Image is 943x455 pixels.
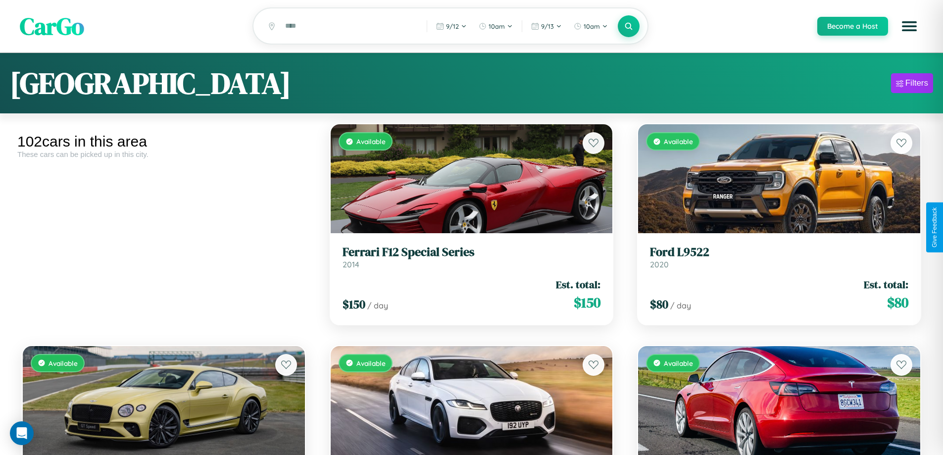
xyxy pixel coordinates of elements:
a: Ferrari F12 Special Series2014 [343,245,601,269]
span: $ 150 [574,293,600,312]
button: Open menu [895,12,923,40]
span: $ 80 [650,296,668,312]
button: 10am [569,18,613,34]
span: / day [367,301,388,310]
div: Filters [905,78,928,88]
span: Est. total: [864,277,908,292]
span: Available [664,359,693,367]
button: 9/13 [526,18,567,34]
a: Ford L95222020 [650,245,908,269]
span: 2014 [343,259,359,269]
div: Open Intercom Messenger [10,421,34,445]
button: Become a Host [817,17,888,36]
span: 2020 [650,259,669,269]
span: 10am [489,22,505,30]
span: 9 / 13 [541,22,554,30]
span: Est. total: [556,277,600,292]
button: 9/12 [431,18,472,34]
span: 9 / 12 [446,22,459,30]
h3: Ford L9522 [650,245,908,259]
h1: [GEOGRAPHIC_DATA] [10,63,291,103]
span: Available [356,137,386,146]
span: $ 80 [887,293,908,312]
span: Available [49,359,78,367]
span: Available [664,137,693,146]
span: Available [356,359,386,367]
div: These cars can be picked up in this city. [17,150,310,158]
div: Give Feedback [931,207,938,248]
button: Filters [891,73,933,93]
span: 10am [584,22,600,30]
button: 10am [474,18,518,34]
div: 102 cars in this area [17,133,310,150]
span: $ 150 [343,296,365,312]
span: CarGo [20,10,84,43]
span: / day [670,301,691,310]
h3: Ferrari F12 Special Series [343,245,601,259]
